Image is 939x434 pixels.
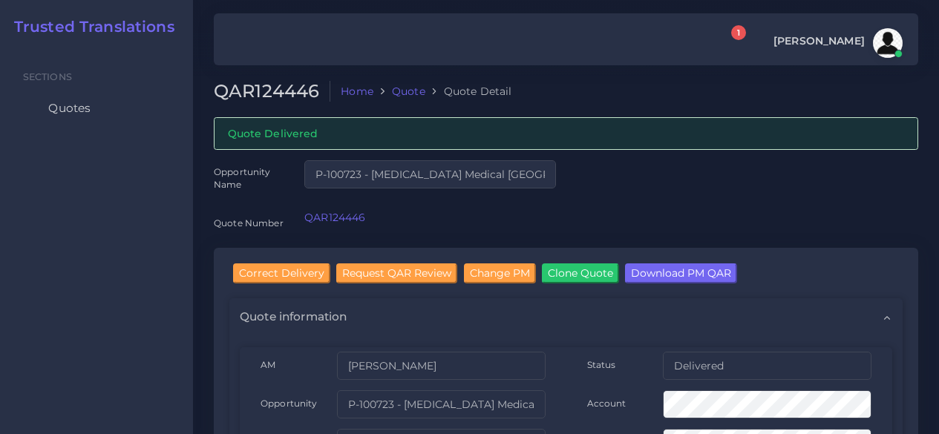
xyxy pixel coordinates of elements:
a: Quotes [11,93,182,124]
input: Clone Quote [542,263,619,283]
label: Opportunity [261,397,318,410]
a: 1 [718,33,744,53]
input: Download PM QAR [625,263,737,283]
span: [PERSON_NAME] [773,36,865,46]
input: Request QAR Review [336,263,457,283]
label: AM [261,358,275,371]
span: 1 [731,25,746,40]
label: Quote Number [214,217,284,229]
a: Quote [392,84,425,99]
input: Change PM [464,263,536,283]
li: Quote Detail [425,84,512,99]
img: avatar [873,28,903,58]
a: Trusted Translations [4,18,174,36]
label: Opportunity Name [214,165,284,191]
a: QAR124446 [304,211,365,224]
label: Account [587,397,626,410]
span: Sections [23,71,72,82]
h2: QAR124446 [214,81,330,102]
a: [PERSON_NAME]avatar [766,28,908,58]
div: Quote information [229,298,903,335]
input: Correct Delivery [233,263,330,283]
a: Home [341,84,373,99]
div: Quote Delivered [214,117,918,149]
span: Quote information [240,309,347,325]
label: Status [587,358,616,371]
span: Quotes [48,100,91,116]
